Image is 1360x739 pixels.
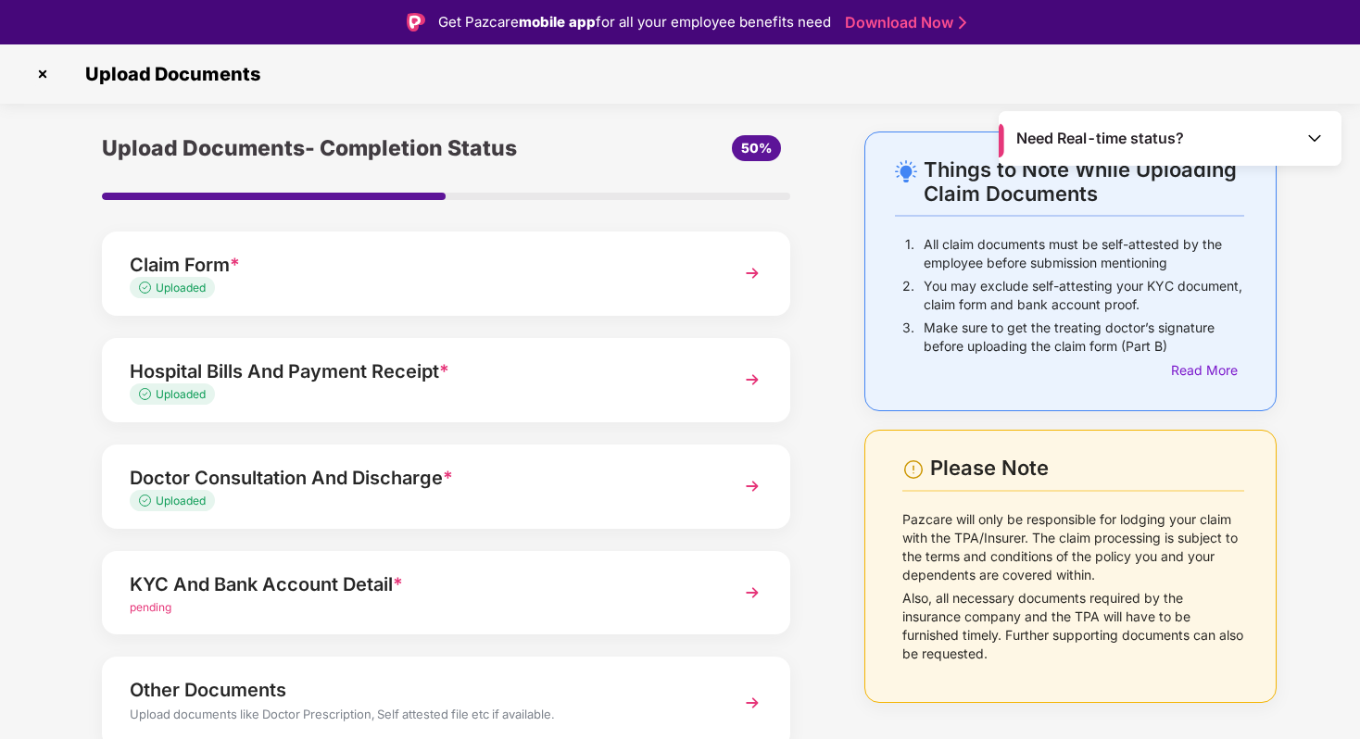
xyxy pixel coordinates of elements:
[130,675,710,705] div: Other Documents
[156,281,206,294] span: Uploaded
[67,63,270,85] span: Upload Documents
[139,388,156,400] img: svg+xml;base64,PHN2ZyB4bWxucz0iaHR0cDovL3d3dy53My5vcmcvMjAwMC9zdmciIHdpZHRoPSIxMy4zMzMiIGhlaWdodD...
[845,13,961,32] a: Download Now
[905,235,914,272] p: 1.
[130,705,710,729] div: Upload documents like Doctor Prescription, Self attested file etc if available.
[930,456,1244,481] div: Please Note
[156,387,206,401] span: Uploaded
[130,463,710,493] div: Doctor Consultation And Discharge
[156,494,206,507] span: Uploaded
[924,235,1244,272] p: All claim documents must be self-attested by the employee before submission mentioning
[924,319,1244,356] p: Make sure to get the treating doctor’s signature before uploading the claim form (Part B)
[407,13,425,31] img: Logo
[902,589,1245,663] p: Also, all necessary documents required by the insurance company and the TPA will have to be furni...
[736,470,769,503] img: svg+xml;base64,PHN2ZyBpZD0iTmV4dCIgeG1sbnM9Imh0dHA6Ly93d3cudzMub3JnLzIwMDAvc3ZnIiB3aWR0aD0iMzYiIG...
[130,570,710,599] div: KYC And Bank Account Detail
[924,277,1244,314] p: You may exclude self-attesting your KYC document, claim form and bank account proof.
[741,140,772,156] span: 50%
[28,59,57,89] img: svg+xml;base64,PHN2ZyBpZD0iQ3Jvc3MtMzJ4MzIiIHhtbG5zPSJodHRwOi8vd3d3LnczLm9yZy8yMDAwL3N2ZyIgd2lkdG...
[902,510,1245,584] p: Pazcare will only be responsible for lodging your claim with the TPA/Insurer. The claim processin...
[139,282,156,294] img: svg+xml;base64,PHN2ZyB4bWxucz0iaHR0cDovL3d3dy53My5vcmcvMjAwMC9zdmciIHdpZHRoPSIxMy4zMzMiIGhlaWdodD...
[736,363,769,396] img: svg+xml;base64,PHN2ZyBpZD0iTmV4dCIgeG1sbnM9Imh0dHA6Ly93d3cudzMub3JnLzIwMDAvc3ZnIiB3aWR0aD0iMzYiIG...
[102,132,560,165] div: Upload Documents- Completion Status
[1016,129,1184,148] span: Need Real-time status?
[130,357,710,386] div: Hospital Bills And Payment Receipt
[902,319,914,356] p: 3.
[736,576,769,609] img: svg+xml;base64,PHN2ZyBpZD0iTmV4dCIgeG1sbnM9Imh0dHA6Ly93d3cudzMub3JnLzIwMDAvc3ZnIiB3aWR0aD0iMzYiIG...
[959,13,966,32] img: Stroke
[924,157,1244,206] div: Things to Note While Uploading Claim Documents
[902,458,925,481] img: svg+xml;base64,PHN2ZyBpZD0iV2FybmluZ18tXzI0eDI0IiBkYXRhLW5hbWU9Ildhcm5pbmcgLSAyNHgyNCIgeG1sbnM9Im...
[736,686,769,720] img: svg+xml;base64,PHN2ZyBpZD0iTmV4dCIgeG1sbnM9Imh0dHA6Ly93d3cudzMub3JnLzIwMDAvc3ZnIiB3aWR0aD0iMzYiIG...
[519,13,596,31] strong: mobile app
[438,11,831,33] div: Get Pazcare for all your employee benefits need
[130,600,171,614] span: pending
[139,495,156,507] img: svg+xml;base64,PHN2ZyB4bWxucz0iaHR0cDovL3d3dy53My5vcmcvMjAwMC9zdmciIHdpZHRoPSIxMy4zMzMiIGhlaWdodD...
[1171,360,1244,381] div: Read More
[902,277,914,314] p: 2.
[1305,129,1324,147] img: Toggle Icon
[130,250,710,280] div: Claim Form
[895,160,917,182] img: svg+xml;base64,PHN2ZyB4bWxucz0iaHR0cDovL3d3dy53My5vcmcvMjAwMC9zdmciIHdpZHRoPSIyNC4wOTMiIGhlaWdodD...
[736,257,769,290] img: svg+xml;base64,PHN2ZyBpZD0iTmV4dCIgeG1sbnM9Imh0dHA6Ly93d3cudzMub3JnLzIwMDAvc3ZnIiB3aWR0aD0iMzYiIG...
